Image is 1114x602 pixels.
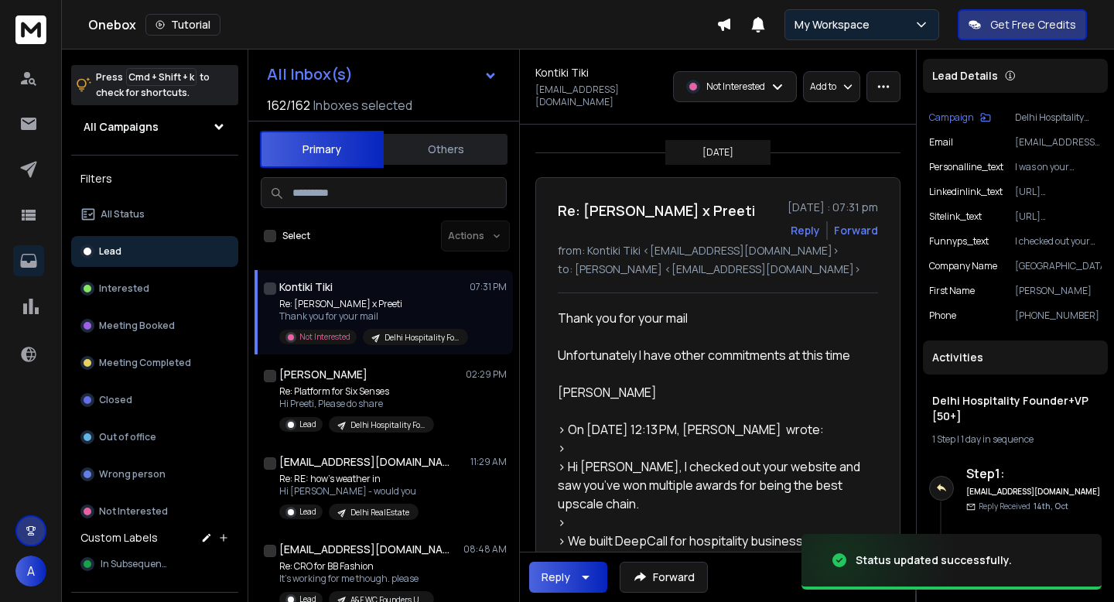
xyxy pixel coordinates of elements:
p: 02:29 PM [466,368,507,381]
p: I checked out your website and saw you’ve won multiple awards for being the best upscale chain. [1015,235,1102,248]
button: Meeting Booked [71,310,238,341]
button: Lead [71,236,238,267]
p: First Name [929,285,975,297]
p: Closed [99,394,132,406]
p: My Workspace [794,17,876,32]
p: funnyps_text [929,235,989,248]
p: [DATE] : 07:31 pm [788,200,878,215]
p: Email [929,136,953,149]
h1: [PERSON_NAME] [279,367,367,382]
p: [URL][DOMAIN_NAME][PERSON_NAME] [1015,186,1102,198]
h3: Filters [71,168,238,190]
h1: Kontiki Tiki [279,279,333,295]
p: Lead [299,419,316,430]
p: 07:31 PM [470,281,507,293]
span: 1 day in sequence [961,433,1034,446]
p: Get Free Credits [990,17,1076,32]
h1: [EMAIL_ADDRESS][DOMAIN_NAME] [279,454,449,470]
p: Press to check for shortcuts. [96,70,210,101]
button: A [15,556,46,587]
p: Delhi RealEstate [350,507,409,518]
button: In Subsequence [71,549,238,580]
p: Interested [99,282,149,295]
p: from: Kontiki Tiki <[EMAIL_ADDRESS][DOMAIN_NAME]> [558,243,878,258]
p: Company Name [929,260,997,272]
h1: All Campaigns [84,119,159,135]
span: In Subsequence [101,558,172,570]
span: 1 Step [932,433,955,446]
button: Reply [529,562,607,593]
p: [EMAIL_ADDRESS][DOMAIN_NAME] [1015,136,1102,149]
p: Hi Preeti, Please do share [279,398,434,410]
p: sitelink_text [929,210,982,223]
h3: Inboxes selected [313,96,412,115]
p: Thank you for your mail [279,310,465,323]
button: Campaign [929,111,991,124]
div: Reply [542,570,570,585]
p: Add to [810,80,836,93]
h3: Custom Labels [80,530,158,546]
p: [URL][DOMAIN_NAME] [1015,210,1102,223]
p: Re: RE: how's weather in [279,473,419,485]
h1: Re: [PERSON_NAME] x Preeti [558,200,755,221]
p: [PHONE_NUMBER] [1015,310,1102,322]
h1: All Inbox(s) [267,67,353,82]
button: All Campaigns [71,111,238,142]
span: Cmd + Shift + k [126,68,196,86]
button: Meeting Completed [71,347,238,378]
div: | [932,433,1099,446]
button: All Status [71,199,238,230]
div: Activities [923,340,1108,375]
p: Wrong person [99,468,166,481]
p: Reply Received [979,501,1068,512]
p: Delhi Hospitality Founder+VP [50+] [350,419,425,431]
p: Lead Details [932,68,998,84]
p: Re: [PERSON_NAME] x Preeti [279,298,465,310]
button: Reply [791,223,820,238]
p: 08:48 AM [463,543,507,556]
p: Hi [PERSON_NAME] - would you [279,485,419,498]
p: All Status [101,208,145,221]
div: Forward [834,223,878,238]
p: Re: CRO for BB Fashion [279,560,434,573]
p: [PERSON_NAME] [1015,285,1102,297]
p: Delhi Hospitality Founder+VP [50+] [1015,111,1102,124]
p: [DATE] [702,146,733,159]
p: Lead [99,245,121,258]
p: Not Interested [299,331,350,343]
button: All Inbox(s) [255,59,510,90]
label: Select [282,230,310,242]
button: Forward [620,562,708,593]
button: Not Interested [71,496,238,527]
button: Interested [71,273,238,304]
p: 11:29 AM [470,456,507,468]
p: Delhi Hospitality Founder+VP [50+] [384,332,459,344]
div: Status updated successfully. [856,552,1012,568]
button: Tutorial [145,14,220,36]
p: Not Interested [706,80,765,93]
h6: Step 1 : [966,464,1102,483]
div: Onebox [88,14,716,36]
p: Lead [299,506,316,518]
p: [EMAIL_ADDRESS][DOMAIN_NAME] [535,84,664,108]
p: Out of office [99,431,156,443]
button: Closed [71,385,238,416]
button: Primary [260,131,384,168]
button: Wrong person [71,459,238,490]
button: Others [384,132,507,166]
h1: Kontiki Tiki [535,65,589,80]
p: personalline_text [929,161,1003,173]
p: Not Interested [99,505,168,518]
h6: [EMAIL_ADDRESS][DOMAIN_NAME] [966,486,1102,498]
p: Meeting Booked [99,320,175,332]
p: Phone [929,310,956,322]
span: 14th, Oct [1034,501,1068,511]
p: Meeting Completed [99,357,191,369]
p: Re: Platform for Six Senses [279,385,434,398]
p: linkedinlink_text [929,186,1003,198]
p: [GEOGRAPHIC_DATA] [1015,260,1102,272]
button: Get Free Credits [958,9,1087,40]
